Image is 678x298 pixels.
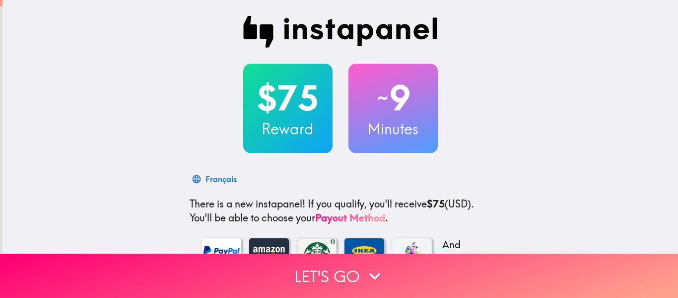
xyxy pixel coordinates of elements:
[190,198,305,210] span: There is a new instapanel!
[190,169,241,189] button: Français
[348,78,438,118] h2: 9
[427,198,445,210] b: $75
[376,83,390,113] span: ~
[440,238,479,266] p: And more...
[190,197,491,225] p: If you qualify, you'll receive (USD) . You'll be able to choose your .
[243,118,333,139] h3: Reward
[348,118,438,139] h3: Minutes
[243,78,333,118] h2: $75
[205,172,237,186] div: Français
[243,16,438,48] img: Instapanel
[315,211,385,224] a: Payout Method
